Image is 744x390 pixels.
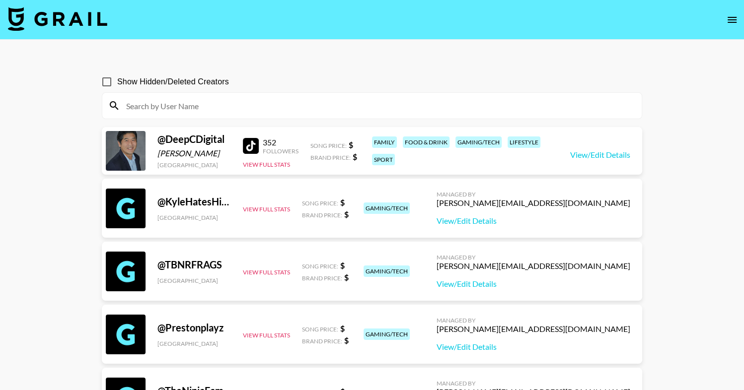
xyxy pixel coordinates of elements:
span: Brand Price: [302,274,342,282]
strong: $ [344,335,349,345]
div: gaming/tech [364,328,410,340]
strong: $ [340,197,345,207]
a: View/Edit Details [437,342,630,352]
div: gaming/tech [364,202,410,214]
div: Managed By [437,254,630,261]
div: [PERSON_NAME][EMAIL_ADDRESS][DOMAIN_NAME] [437,324,630,334]
div: family [372,136,397,148]
input: Search by User Name [120,98,636,114]
button: View Full Stats [243,268,290,276]
span: Song Price: [302,325,338,333]
span: Song Price: [302,199,338,207]
div: lifestyle [508,136,540,148]
div: [GEOGRAPHIC_DATA] [157,161,231,169]
strong: $ [340,260,345,270]
div: gaming/tech [455,136,502,148]
span: Song Price: [302,262,338,270]
span: Brand Price: [302,211,342,219]
a: View/Edit Details [570,150,630,160]
div: @ DeepCDigital [157,133,231,145]
strong: $ [344,209,349,219]
strong: $ [344,272,349,282]
div: [GEOGRAPHIC_DATA] [157,214,231,221]
div: [GEOGRAPHIC_DATA] [157,340,231,347]
div: 352 [263,137,298,147]
div: [PERSON_NAME][EMAIL_ADDRESS][DOMAIN_NAME] [437,198,630,208]
span: Show Hidden/Deleted Creators [117,76,229,88]
div: [GEOGRAPHIC_DATA] [157,277,231,284]
div: food & drink [403,136,449,148]
div: [PERSON_NAME][EMAIL_ADDRESS][DOMAIN_NAME] [437,261,630,271]
strong: $ [353,152,357,161]
button: View Full Stats [243,161,290,168]
button: View Full Stats [243,205,290,213]
a: View/Edit Details [437,216,630,226]
span: Brand Price: [310,154,351,161]
img: Grail Talent [8,7,107,31]
span: Brand Price: [302,337,342,345]
span: Song Price: [310,142,347,149]
div: @ Prestonplayz [157,322,231,334]
div: sport [372,154,395,165]
div: Managed By [437,380,630,387]
a: View/Edit Details [437,279,630,289]
strong: $ [349,140,353,149]
div: Managed By [437,317,630,324]
div: Managed By [437,191,630,198]
div: @ KyleHatesHiking [157,195,231,208]
div: @ TBNRFRAGS [157,259,231,271]
div: gaming/tech [364,265,410,277]
button: View Full Stats [243,331,290,339]
div: Followers [263,147,298,155]
strong: $ [340,324,345,333]
button: open drawer [722,10,742,30]
div: [PERSON_NAME] [157,148,231,158]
